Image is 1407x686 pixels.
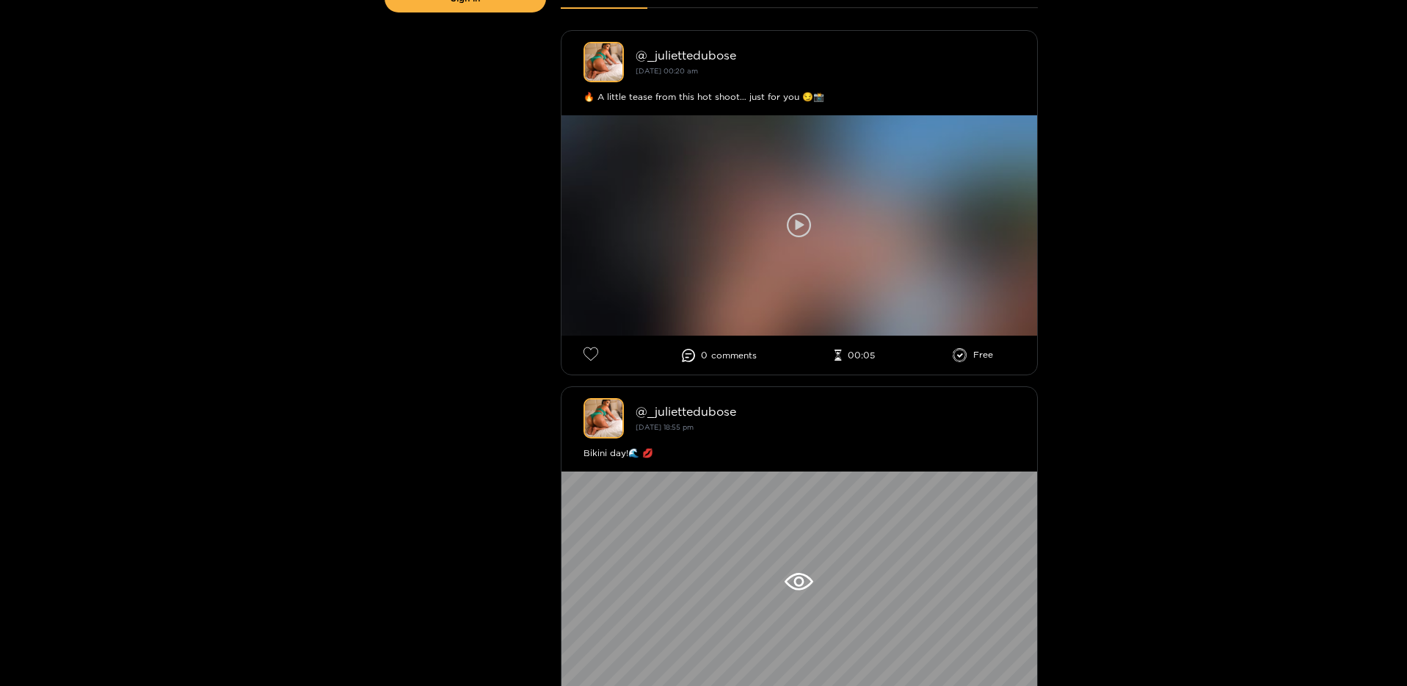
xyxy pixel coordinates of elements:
div: @ _juliettedubose [636,48,1015,62]
small: [DATE] 00:20 am [636,67,698,75]
img: _juliettedubose [583,42,624,82]
div: Bikini day!🌊 💋 [583,446,1015,461]
div: @ _juliettedubose [636,405,1015,418]
small: [DATE] 18:55 pm [636,423,694,431]
img: _juliettedubose [583,398,624,438]
li: Free [953,348,993,363]
li: 00:05 [835,350,875,361]
div: 🔥 A little tease from this hot shoot… just for you 😏📸 [583,90,1015,104]
li: 0 [682,349,757,362]
span: comment s [711,350,757,361]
